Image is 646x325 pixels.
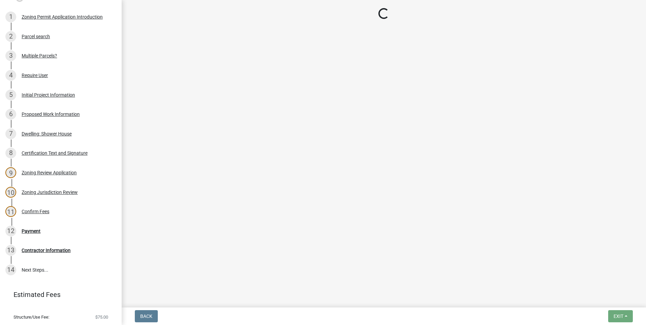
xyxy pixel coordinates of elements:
[5,206,16,217] div: 11
[95,315,108,319] span: $75.00
[22,170,77,175] div: Zoning Review Application
[5,148,16,158] div: 8
[5,70,16,81] div: 4
[22,131,72,136] div: Dwelling: Shower House
[140,314,152,319] span: Back
[22,190,78,195] div: Zoning Jurisdiction Review
[5,31,16,42] div: 2
[5,187,16,198] div: 10
[5,11,16,22] div: 1
[608,310,633,322] button: Exit
[614,314,623,319] span: Exit
[5,50,16,61] div: 3
[5,226,16,236] div: 12
[22,93,75,97] div: Initial Project Information
[5,245,16,256] div: 13
[5,288,111,301] a: Estimated Fees
[14,315,49,319] span: Structure/Use Fee:
[22,53,57,58] div: Multiple Parcels?
[5,265,16,275] div: 14
[5,128,16,139] div: 7
[22,151,88,155] div: Certification Text and Signature
[5,90,16,100] div: 5
[135,310,158,322] button: Back
[5,109,16,120] div: 6
[22,15,103,19] div: Zoning Permit Application Introduction
[22,73,48,78] div: Require User
[22,112,80,117] div: Proposed Work Information
[22,34,50,39] div: Parcel search
[22,229,41,233] div: Payment
[22,248,71,253] div: Contractor Information
[22,209,49,214] div: Confirm Fees
[5,167,16,178] div: 9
